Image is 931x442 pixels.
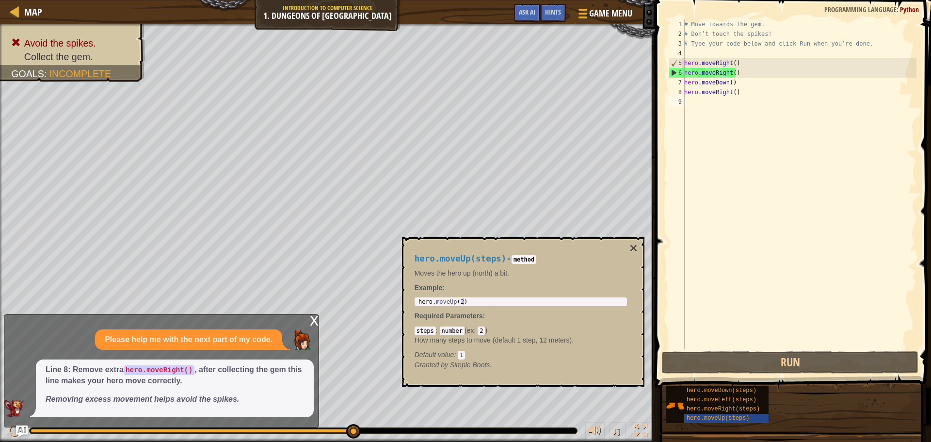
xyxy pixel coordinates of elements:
[440,327,465,335] code: number
[124,365,194,375] code: hero.moveRight()
[24,5,42,18] span: Map
[24,51,93,62] span: Collect the gem.
[478,327,485,335] code: 2
[519,7,535,16] span: Ask AI
[483,312,485,320] span: :
[5,422,24,442] button: Ctrl + P: Play
[16,426,28,437] button: Ask AI
[415,284,445,292] strong: :
[687,387,756,394] span: hero.moveDown(steps)
[415,361,492,369] em: Simple Boots.
[105,334,273,345] p: Please help me with the next part of my code.
[415,284,443,292] span: Example
[571,4,638,27] button: Game Menu
[669,49,685,58] div: 4
[415,326,627,360] div: ( )
[687,415,750,422] span: hero.moveUp(steps)
[897,5,900,14] span: :
[474,327,478,334] span: :
[669,19,685,29] div: 1
[589,7,632,20] span: Game Menu
[669,68,685,78] div: 6
[310,315,319,325] div: x
[415,254,507,263] span: hero.moveUp(steps)
[11,36,135,50] li: Avoid the spikes.
[467,327,474,334] span: ex
[458,351,465,360] code: 1
[11,50,135,64] li: Collect the gem.
[669,39,685,49] div: 3
[512,255,536,264] code: method
[415,361,450,369] span: Granted by
[415,327,436,335] code: steps
[666,396,684,415] img: portrait.png
[4,400,24,417] img: AI
[687,396,756,403] span: hero.moveLeft(steps)
[19,5,42,18] a: Map
[46,364,304,387] p: Line 8: Remove extra , after collecting the gem this line makes your hero move correctly.
[415,312,483,320] span: Required Parameters
[900,5,919,14] span: Python
[454,351,458,359] span: :
[669,78,685,87] div: 7
[49,68,111,79] span: Incomplete
[415,351,454,359] span: Default value
[631,422,650,442] button: Toggle fullscreen
[669,29,685,39] div: 2
[11,68,44,79] span: Goals
[24,38,96,49] span: Avoid the spikes.
[669,87,685,97] div: 8
[545,7,561,16] span: Hints
[585,422,605,442] button: Adjust volume
[610,422,626,442] button: ♫
[415,254,627,263] h4: -
[436,327,440,334] span: :
[662,351,918,374] button: Run
[611,424,621,438] span: ♫
[669,97,685,107] div: 9
[629,242,637,255] button: ×
[824,5,897,14] span: Programming language
[292,330,311,350] img: Player
[415,268,627,278] p: Moves the hero up (north) a bit.
[687,406,760,412] span: hero.moveRight(steps)
[46,395,239,403] em: Removing excess movement helps avoid the spikes.
[44,68,49,79] span: :
[514,4,540,22] button: Ask AI
[415,335,627,345] p: How many steps to move (default 1 step, 12 meters).
[669,58,685,68] div: 5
